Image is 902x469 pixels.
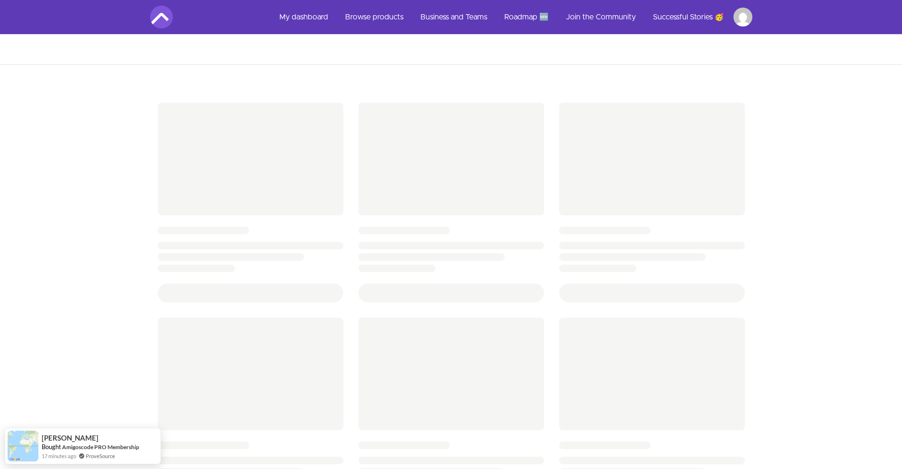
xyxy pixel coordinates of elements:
[8,431,38,461] img: provesource social proof notification image
[150,6,173,28] img: Amigoscode logo
[42,443,61,451] span: Bought
[42,452,76,460] span: 17 minutes ago
[497,6,556,28] a: Roadmap 🆕
[272,6,752,28] nav: Main
[733,8,752,27] img: Profile image for Jeanette Hofmann
[338,6,411,28] a: Browse products
[42,434,98,442] span: [PERSON_NAME]
[413,6,495,28] a: Business and Teams
[558,6,643,28] a: Join the Community
[272,6,336,28] a: My dashboard
[86,452,115,460] a: ProveSource
[62,443,139,451] a: Amigoscode PRO Membership
[645,6,732,28] a: Successful Stories 🥳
